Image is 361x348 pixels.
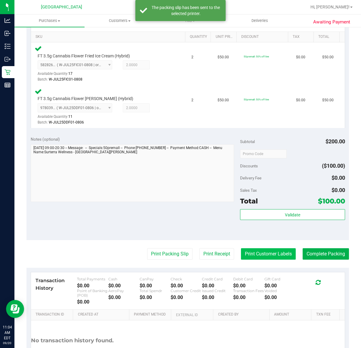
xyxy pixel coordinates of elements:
[108,283,140,288] div: $0.00
[3,325,12,341] p: 11:04 AM EDT
[296,97,305,103] span: $0.00
[147,248,193,260] button: Print Packing Slip
[332,175,345,181] span: $0.00
[3,341,12,345] p: 09/20
[264,277,296,281] div: Gift Card
[77,283,108,288] div: $0.00
[68,114,73,119] span: 11
[68,72,73,76] span: 17
[241,248,296,260] button: Print Customer Labels
[202,288,233,293] div: Issued Credit
[38,96,133,102] span: FT 3.5g Cannabis Flower [PERSON_NAME] (Hybrid)
[240,176,261,180] span: Delivery Fee
[5,69,11,75] inline-svg: Retail
[5,56,11,62] inline-svg: Outbound
[190,35,208,39] a: Quantity
[233,288,264,293] div: Transaction Fees
[310,5,350,9] span: Hi, [PERSON_NAME]!
[240,197,258,205] span: Total
[14,14,85,27] a: Purchases
[264,283,296,288] div: $0.00
[78,312,127,317] a: Created At
[171,288,202,293] div: Customer Credit
[322,54,334,60] span: $50.00
[38,69,116,81] div: Available Quantity:
[240,139,255,144] span: Subtotal
[322,163,345,169] span: ($100.00)
[191,97,193,103] span: 2
[199,248,234,260] button: Print Receipt
[134,312,169,317] a: Payment Method
[326,138,345,145] span: $200.00
[38,53,130,59] span: FT 3.5g Cannabis Flower Fried Ice Cream (Hybrid)
[316,312,337,317] a: Txn Fee
[202,283,233,288] div: $0.00
[296,54,305,60] span: $0.00
[233,277,264,281] div: Debit Card
[38,120,48,124] span: Batch:
[85,14,155,27] a: Customers
[244,55,269,58] span: 50premall: 50% off line
[5,82,11,88] inline-svg: Reports
[264,288,296,293] div: Voided
[202,295,233,300] div: $0.00
[274,312,309,317] a: Amount
[218,97,229,103] span: $50.00
[244,98,269,101] span: 50premall: 50% off line
[108,288,140,293] div: AeroPay
[35,312,71,317] a: Transaction ID
[285,212,300,217] span: Validate
[41,5,82,10] span: [GEOGRAPHIC_DATA]
[216,35,234,39] a: Unit Price
[49,77,82,81] span: W-JUL25FIC01-0808
[108,295,140,300] div: $0.00
[140,277,171,281] div: CanPay
[233,283,264,288] div: $0.00
[171,310,213,320] th: External ID
[240,188,257,193] span: Sales Tax
[140,295,171,300] div: $0.00
[318,35,337,39] a: Total
[49,120,84,124] span: W-JUL25DDF01-0806
[171,283,202,288] div: $0.00
[240,149,287,158] input: Promo Code
[191,54,193,60] span: 2
[31,137,60,142] span: Notes (optional)
[322,97,334,103] span: $50.00
[218,312,267,317] a: Created By
[108,277,140,281] div: Cash
[243,18,276,23] span: Deliveries
[14,18,85,23] span: Purchases
[140,283,171,288] div: $0.00
[5,43,11,49] inline-svg: Inventory
[218,54,229,60] span: $50.00
[77,288,108,298] div: Point of Banking (POB)
[293,35,311,39] a: Tax
[35,35,183,39] a: SKU
[85,18,154,23] span: Customers
[38,77,48,81] span: Batch:
[5,30,11,36] inline-svg: Inbound
[240,209,345,220] button: Validate
[150,5,221,17] div: The packing slip has been sent to the selected printer.
[332,187,345,193] span: $0.00
[303,248,349,260] button: Complete Packing
[171,277,202,281] div: Check
[77,277,108,281] div: Total Payments
[233,295,264,300] div: $0.00
[264,295,296,300] div: $0.00
[38,112,116,124] div: Available Quantity:
[140,288,171,293] div: Total Spendr
[6,300,24,318] iframe: Resource center
[225,14,295,27] a: Deliveries
[318,197,345,205] span: $100.00
[5,17,11,23] inline-svg: Analytics
[77,299,108,305] div: $0.00
[313,19,350,26] span: Awaiting Payment
[241,35,285,39] a: Discount
[240,160,258,171] span: Discounts
[202,277,233,281] div: Credit Card
[171,295,202,300] div: $0.00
